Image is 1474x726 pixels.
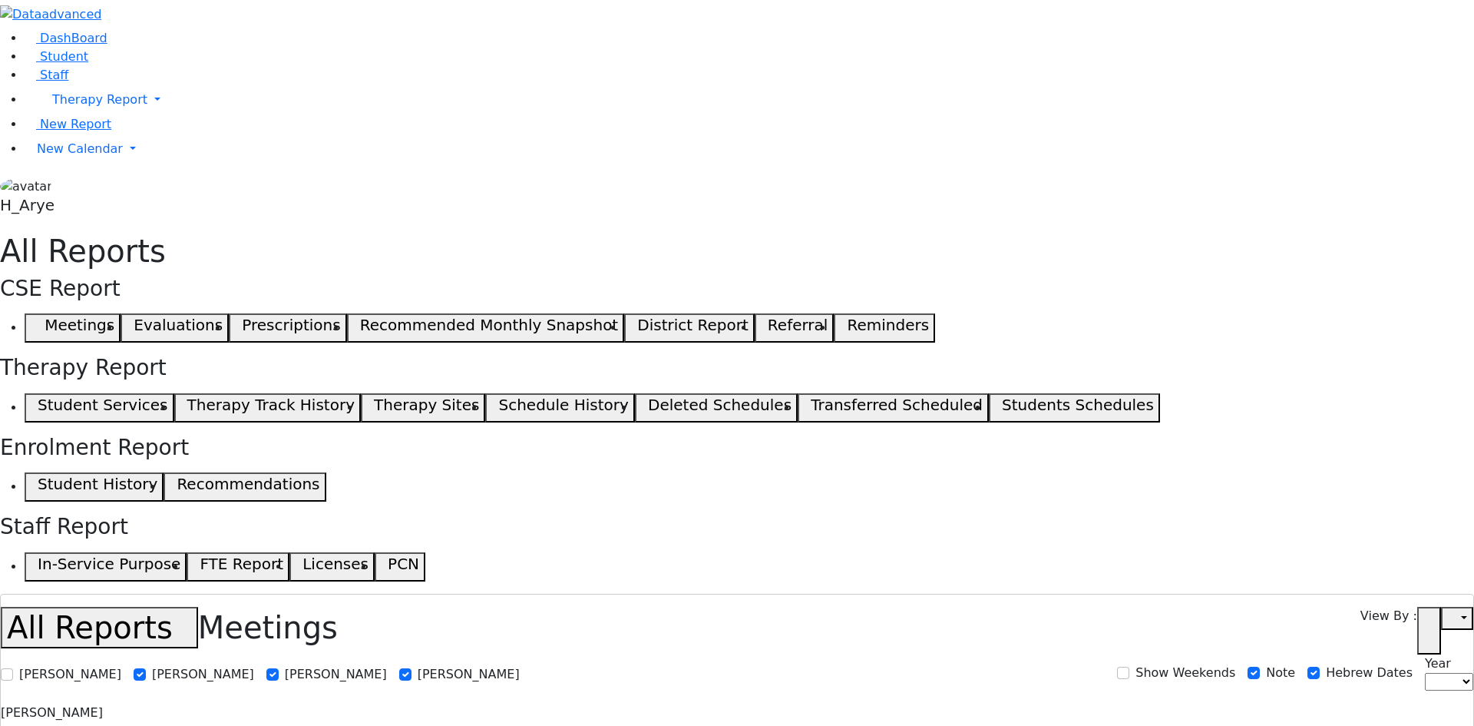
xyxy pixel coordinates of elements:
[635,393,798,423] button: Deleted Schedules
[360,316,618,334] h5: Recommended Monthly Snapshot
[164,472,326,502] button: Recommendations
[798,393,989,423] button: Transferred Scheduled
[648,396,792,414] h5: Deleted Schedules
[1002,396,1154,414] h5: Students Schedules
[1425,655,1451,673] label: Year
[768,316,828,334] h5: Referral
[242,316,340,334] h5: Prescriptions
[499,396,629,414] h5: Schedule History
[45,316,114,334] h5: Meetings
[374,396,479,414] h5: Therapy Sites
[25,134,1474,164] a: New Calendar
[38,396,167,414] h5: Student Services
[40,117,111,131] span: New Report
[1135,664,1235,682] label: Show Weekends
[152,665,254,684] label: [PERSON_NAME]
[121,313,229,343] button: Evaluations
[25,313,121,343] button: Meetings
[1326,664,1413,682] label: Hebrew Dates
[1360,607,1417,655] label: View By :
[229,313,346,343] button: Prescriptions
[847,316,929,334] h5: Reminders
[25,117,111,131] a: New Report
[177,475,319,493] h5: Recommendations
[37,141,123,156] span: New Calendar
[285,665,387,684] label: [PERSON_NAME]
[834,313,935,343] button: Reminders
[25,31,107,45] a: DashBoard
[134,316,223,334] h5: Evaluations
[40,49,88,64] span: Student
[25,472,164,502] button: Student History
[200,555,283,573] h5: FTE Report
[418,665,520,684] label: [PERSON_NAME]
[375,552,425,582] button: PCN
[40,68,68,82] span: Staff
[38,555,180,573] h5: In-Service Purpose
[388,555,419,573] h5: PCN
[25,393,174,423] button: Student Services
[361,393,485,423] button: Therapy Sites
[989,393,1160,423] button: Students Schedules
[25,49,88,64] a: Student
[40,31,107,45] span: DashBoard
[485,393,634,423] button: Schedule History
[624,313,755,343] button: District Report
[755,313,834,343] button: Referral
[811,396,983,414] h5: Transferred Scheduled
[302,555,368,573] h5: Licenses
[25,552,187,582] button: In-Service Purpose
[187,552,289,582] button: FTE Report
[1266,664,1295,682] label: Note
[1,607,198,648] button: All Reports
[25,85,1474,115] a: Therapy Report
[19,665,121,684] label: [PERSON_NAME]
[1,704,1473,722] div: [PERSON_NAME]
[25,68,68,82] a: Staff
[52,92,147,107] span: Therapy Report
[187,396,355,414] h5: Therapy Track History
[38,475,157,493] h5: Student History
[289,552,375,582] button: Licenses
[1,607,338,648] h1: Meetings
[637,316,749,334] h5: District Report
[347,313,625,343] button: Recommended Monthly Snapshot
[174,393,361,423] button: Therapy Track History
